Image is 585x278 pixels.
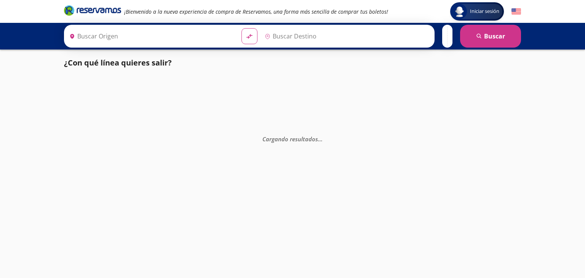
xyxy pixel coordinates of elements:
[460,25,521,48] button: Buscar
[320,135,321,143] span: .
[64,5,121,18] a: Brand Logo
[262,27,431,46] input: Buscar Destino
[318,135,320,143] span: .
[467,8,502,15] span: Iniciar sesión
[511,7,521,16] button: English
[321,135,323,143] span: .
[66,27,235,46] input: Buscar Origen
[124,8,388,15] em: ¡Bienvenido a la nueva experiencia de compra de Reservamos, una forma más sencilla de comprar tus...
[64,5,121,16] i: Brand Logo
[262,135,323,143] em: Cargando resultados
[64,57,172,69] p: ¿Con qué línea quieres salir?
